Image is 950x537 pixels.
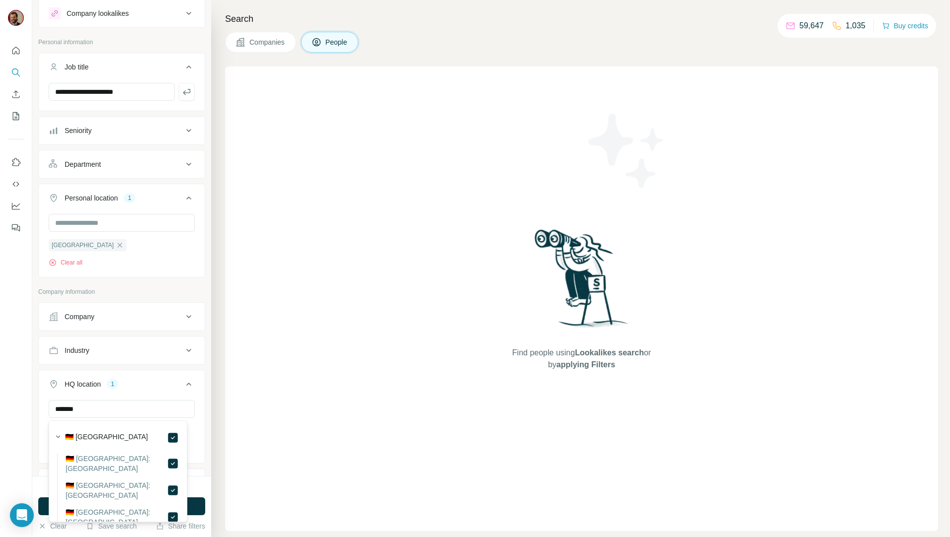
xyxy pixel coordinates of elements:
[10,503,34,527] div: Open Intercom Messenger
[65,312,94,322] div: Company
[38,38,205,47] p: Personal information
[107,380,118,389] div: 1
[502,347,661,371] span: Find people using or by
[156,521,205,531] button: Share filters
[249,37,286,47] span: Companies
[8,10,24,26] img: Avatar
[8,107,24,125] button: My lists
[66,507,167,527] label: 🇩🇪 [GEOGRAPHIC_DATA]: [GEOGRAPHIC_DATA]
[882,19,928,33] button: Buy credits
[8,85,24,103] button: Enrich CSV
[38,287,205,296] p: Company information
[66,480,167,500] label: 🇩🇪 [GEOGRAPHIC_DATA]: [GEOGRAPHIC_DATA]
[8,197,24,215] button: Dashboard
[8,64,24,81] button: Search
[39,1,205,25] button: Company lookalikes
[65,126,91,135] div: Seniority
[530,227,633,337] img: Surfe Illustration - Woman searching with binoculars
[67,8,129,18] div: Company lookalikes
[124,194,135,202] div: 1
[39,372,205,400] button: HQ location1
[8,42,24,60] button: Quick start
[38,521,67,531] button: Clear
[39,55,205,83] button: Job title
[846,20,866,32] p: 1,035
[582,106,671,196] img: Surfe Illustration - Stars
[39,471,205,495] button: Annual revenue ($)
[38,497,205,515] button: Run search
[325,37,348,47] span: People
[39,119,205,142] button: Seniority
[8,153,24,171] button: Use Surfe on LinkedIn
[556,360,615,369] span: applying Filters
[8,175,24,193] button: Use Surfe API
[65,432,148,444] label: 🇩🇪 [GEOGRAPHIC_DATA]
[65,193,118,203] div: Personal location
[225,12,938,26] h4: Search
[39,152,205,176] button: Department
[66,454,167,473] label: 🇩🇪 [GEOGRAPHIC_DATA]: [GEOGRAPHIC_DATA]
[39,338,205,362] button: Industry
[65,345,89,355] div: Industry
[799,20,824,32] p: 59,647
[575,348,644,357] span: Lookalikes search
[8,219,24,237] button: Feedback
[39,186,205,214] button: Personal location1
[65,62,88,72] div: Job title
[49,258,82,267] button: Clear all
[86,521,137,531] button: Save search
[65,379,101,389] div: HQ location
[39,305,205,329] button: Company
[65,159,101,169] div: Department
[52,241,114,250] span: [GEOGRAPHIC_DATA]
